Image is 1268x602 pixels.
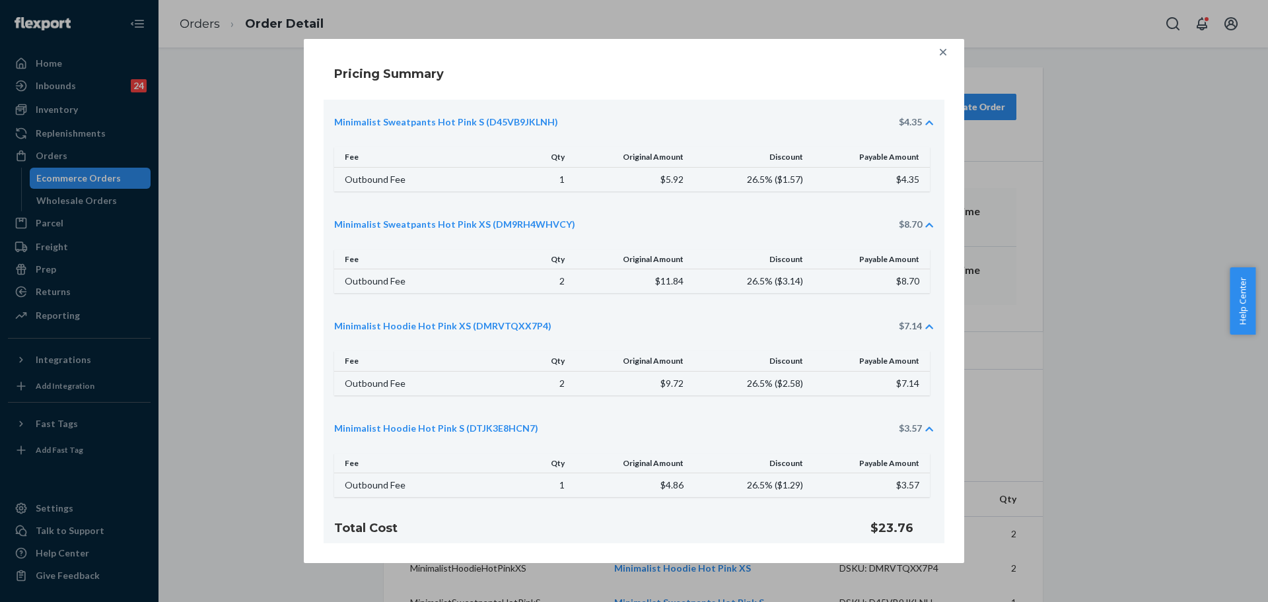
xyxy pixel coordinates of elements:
[334,269,513,294] td: Outbound Fee
[513,147,573,167] th: Qty
[899,319,922,333] div: $7.14
[811,371,930,395] td: $7.14
[334,65,444,83] h4: Pricing Summary
[513,351,573,371] th: Qty
[334,147,513,167] th: Fee
[691,453,810,473] th: Discount
[334,218,575,231] a: Minimalist Sweatpants Hot Pink XS (DM9RH4WHVCY)
[513,250,573,269] th: Qty
[573,167,691,191] td: $5.92
[691,269,810,294] td: 26.5% ( $3.14 )
[811,269,930,294] td: $8.70
[691,147,810,167] th: Discount
[513,473,573,498] td: 1
[334,519,839,537] h4: Total Cost
[573,147,691,167] th: Original Amount
[334,473,513,498] td: Outbound Fee
[811,147,930,167] th: Payable Amount
[573,371,691,395] td: $9.72
[811,250,930,269] th: Payable Amount
[334,422,538,435] a: Minimalist Hoodie Hot Pink S (DTJK3E8HCN7)
[811,167,930,191] td: $4.35
[691,371,810,395] td: 26.5% ( $2.58 )
[513,167,573,191] td: 1
[334,250,513,269] th: Fee
[513,453,573,473] th: Qty
[899,116,922,129] div: $4.35
[870,519,934,537] h4: $23.76
[334,351,513,371] th: Fee
[691,473,810,498] td: 26.5% ( $1.29 )
[811,473,930,498] td: $3.57
[513,269,573,294] td: 2
[573,473,691,498] td: $4.86
[691,351,810,371] th: Discount
[334,453,513,473] th: Fee
[811,453,930,473] th: Payable Amount
[691,250,810,269] th: Discount
[573,453,691,473] th: Original Amount
[334,371,513,395] td: Outbound Fee
[513,371,573,395] td: 2
[573,269,691,294] td: $11.84
[334,116,558,129] a: Minimalist Sweatpants Hot Pink S (D45VB9JKLNH)
[334,167,513,191] td: Outbound Fee
[899,218,922,231] div: $8.70
[573,250,691,269] th: Original Amount
[691,167,810,191] td: 26.5% ( $1.57 )
[899,422,922,435] div: $3.57
[811,351,930,371] th: Payable Amount
[334,319,551,333] a: Minimalist Hoodie Hot Pink XS (DMRVTQXX7P4)
[573,351,691,371] th: Original Amount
